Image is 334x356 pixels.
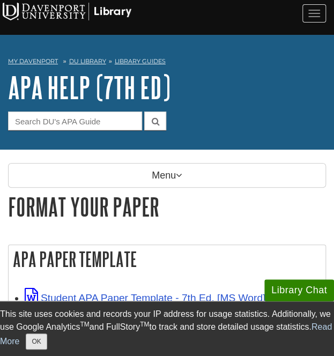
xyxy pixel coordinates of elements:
[8,57,58,66] a: My Davenport
[3,3,131,20] img: Davenport University Logo
[80,321,89,328] sup: TM
[69,57,106,65] a: DU Library
[140,321,149,328] sup: TM
[264,279,334,301] button: Library Chat
[25,292,265,303] a: Link opens in new window
[115,57,166,65] a: Library Guides
[26,333,47,350] button: Close
[8,112,142,130] input: Search DU's APA Guide
[9,245,325,273] h2: APA Paper Template
[8,193,326,220] h1: Format Your Paper
[8,71,170,104] a: APA Help (7th Ed)
[8,163,326,188] p: Menu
